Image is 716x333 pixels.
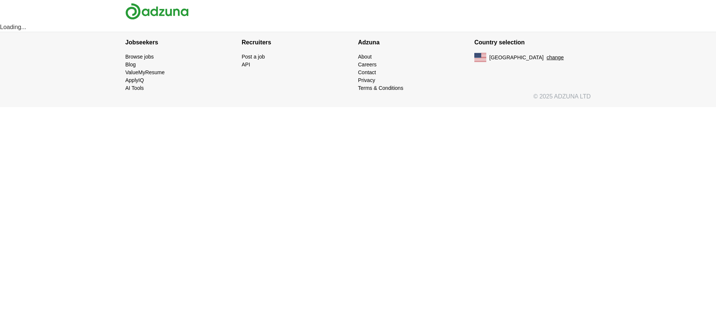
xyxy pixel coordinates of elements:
[125,85,144,91] a: AI Tools
[547,54,564,62] button: change
[358,69,376,75] a: Contact
[119,92,597,107] div: © 2025 ADZUNA LTD
[125,62,136,67] a: Blog
[358,62,377,67] a: Careers
[125,77,144,83] a: ApplyIQ
[242,62,250,67] a: API
[242,54,265,60] a: Post a job
[358,54,372,60] a: About
[474,53,486,62] img: US flag
[125,54,154,60] a: Browse jobs
[489,54,544,62] span: [GEOGRAPHIC_DATA]
[125,69,165,75] a: ValueMyResume
[358,77,375,83] a: Privacy
[474,32,591,53] h4: Country selection
[125,3,189,20] img: Adzuna logo
[358,85,403,91] a: Terms & Conditions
